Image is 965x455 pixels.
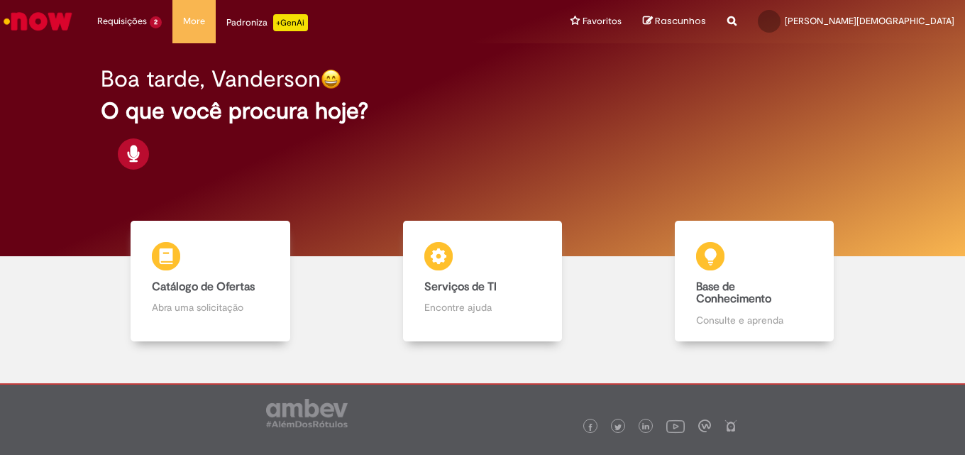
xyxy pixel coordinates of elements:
[619,221,890,341] a: Base de Conhecimento Consulte e aprenda
[643,15,706,28] a: Rascunhos
[97,14,147,28] span: Requisições
[266,399,348,427] img: logo_footer_ambev_rotulo_gray.png
[666,417,685,435] img: logo_footer_youtube.png
[75,221,346,341] a: Catálogo de Ofertas Abra uma solicitação
[587,424,594,431] img: logo_footer_facebook.png
[424,280,497,294] b: Serviços de TI
[346,221,618,341] a: Serviços de TI Encontre ajuda
[150,16,162,28] span: 2
[642,423,649,432] img: logo_footer_linkedin.png
[698,420,711,432] img: logo_footer_workplace.png
[1,7,75,35] img: ServiceNow
[183,14,205,28] span: More
[724,420,737,432] img: logo_footer_naosei.png
[424,300,541,314] p: Encontre ajuda
[226,14,308,31] div: Padroniza
[696,313,812,327] p: Consulte e aprenda
[152,300,268,314] p: Abra uma solicitação
[696,280,771,307] b: Base de Conhecimento
[785,15,954,27] span: [PERSON_NAME][DEMOGRAPHIC_DATA]
[321,69,341,89] img: happy-face.png
[273,14,308,31] p: +GenAi
[655,14,706,28] span: Rascunhos
[614,424,622,431] img: logo_footer_twitter.png
[101,67,321,92] h2: Boa tarde, Vanderson
[101,99,864,124] h2: O que você procura hoje?
[583,14,622,28] span: Favoritos
[152,280,255,294] b: Catálogo de Ofertas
